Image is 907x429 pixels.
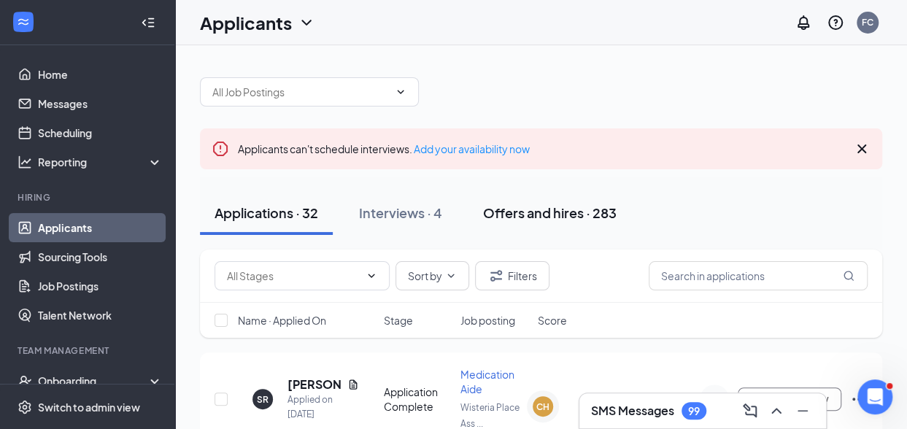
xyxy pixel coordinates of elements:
[794,402,811,420] svg: Minimize
[212,140,229,158] svg: Error
[359,204,442,222] div: Interviews · 4
[795,14,812,31] svg: Notifications
[18,374,32,388] svg: UserCheck
[843,270,854,282] svg: MagnifyingGlass
[408,271,442,281] span: Sort by
[257,393,269,406] div: SR
[287,393,359,422] div: Applied on [DATE]
[38,213,163,242] a: Applicants
[212,84,389,100] input: All Job Postings
[414,142,530,155] a: Add your availability now
[141,15,155,30] svg: Collapse
[366,270,377,282] svg: ChevronDown
[591,403,674,419] h3: SMS Messages
[38,60,163,89] a: Home
[445,270,457,282] svg: ChevronDown
[857,379,892,414] iframe: Intercom live chat
[649,261,868,290] input: Search in applications
[384,313,413,328] span: Stage
[768,402,785,420] svg: ChevronUp
[765,399,788,422] button: ChevronUp
[827,14,844,31] svg: QuestionInfo
[688,405,700,417] div: 99
[227,268,360,284] input: All Stages
[384,384,452,414] div: Application Complete
[200,10,292,35] h1: Applicants
[38,118,163,147] a: Scheduling
[38,242,163,271] a: Sourcing Tools
[238,142,530,155] span: Applicants can't schedule interviews.
[18,400,32,414] svg: Settings
[18,155,32,169] svg: Analysis
[741,402,759,420] svg: ComposeMessage
[536,401,549,413] div: CH
[475,261,549,290] button: Filter Filters
[538,313,567,328] span: Score
[16,15,31,29] svg: WorkstreamLogo
[215,204,318,222] div: Applications · 32
[460,368,514,395] span: Medication Aide
[738,399,762,422] button: ComposeMessage
[38,271,163,301] a: Job Postings
[298,14,315,31] svg: ChevronDown
[347,379,359,390] svg: Document
[862,16,873,28] div: FC
[791,399,814,422] button: Minimize
[460,313,515,328] span: Job posting
[38,374,150,388] div: Onboarding
[460,402,520,429] span: Wisteria Place Ass ...
[738,387,841,411] button: Schedule Interview
[38,155,163,169] div: Reporting
[483,204,617,222] div: Offers and hires · 283
[18,191,160,204] div: Hiring
[38,301,163,330] a: Talent Network
[38,400,140,414] div: Switch to admin view
[850,390,868,408] svg: Ellipses
[238,313,326,328] span: Name · Applied On
[38,89,163,118] a: Messages
[395,261,469,290] button: Sort byChevronDown
[18,344,160,357] div: Team Management
[487,267,505,285] svg: Filter
[287,376,341,393] h5: [PERSON_NAME]
[395,86,406,98] svg: ChevronDown
[853,140,871,158] svg: Cross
